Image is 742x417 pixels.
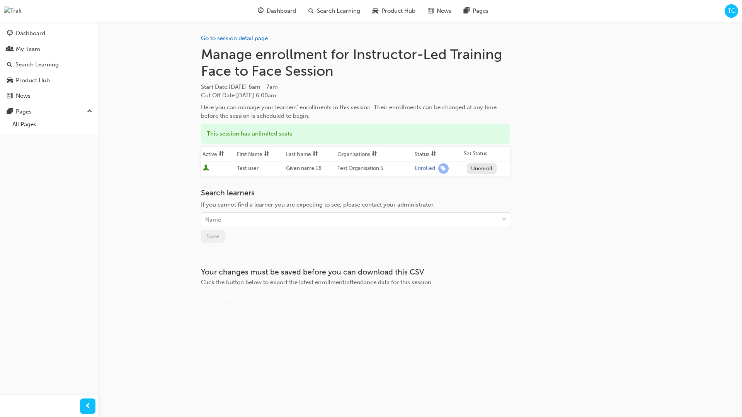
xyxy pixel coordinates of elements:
[728,7,735,15] span: TG
[437,7,451,15] span: News
[16,76,50,85] div: Product Hub
[7,30,13,37] span: guage-icon
[317,7,360,15] span: Search Learning
[237,165,259,171] span: Test user
[201,279,431,286] span: Click the button below to export the latest enrollment/attendance data for this session
[9,119,95,131] a: All Pages
[7,77,13,84] span: car-icon
[3,42,95,56] a: My Team
[201,124,510,144] div: This session has unlimited seats
[201,46,510,80] h1: Manage enrollment for Instructor-Led Training Face to Face Session
[229,83,278,90] span: [DATE] 6am - 7am
[422,3,458,19] a: news-iconNews
[431,151,436,158] span: sorting-icon
[201,35,268,42] a: Go to session detail page
[3,26,95,41] a: Dashboard
[201,147,236,161] th: Toggle SortBy
[366,3,422,19] a: car-iconProduct Hub
[15,60,59,69] div: Search Learning
[413,147,462,161] th: Toggle SortBy
[336,147,413,161] th: Toggle SortBy
[201,103,510,120] div: Here you can manage your learners' enrollments in this session. Their enrollments can be changed ...
[16,92,31,100] div: News
[267,7,296,15] span: Dashboard
[201,201,435,208] span: If you cannot find a learner you are expecting to see, please contact your administrator.
[308,6,314,16] span: search-icon
[3,89,95,103] a: News
[3,58,95,72] a: Search Learning
[286,165,322,171] span: Given name 18
[464,6,470,16] span: pages-icon
[258,6,264,16] span: guage-icon
[428,6,434,16] span: news-icon
[252,3,302,19] a: guage-iconDashboard
[7,61,12,68] span: search-icon
[501,215,507,225] span: down-icon
[235,147,284,161] th: Toggle SortBy
[201,188,510,197] h3: Search learners
[4,7,22,15] img: Trak
[438,163,449,174] span: learningRecordVerb_ENROLL-icon
[219,151,224,158] span: sorting-icon
[725,4,738,18] button: TG
[201,290,254,303] button: Download CSV
[337,164,412,173] div: Test Organisation 5
[203,164,209,172] span: User is active
[415,165,435,172] div: Enrolled
[7,93,13,100] span: news-icon
[16,29,45,38] div: Dashboard
[3,26,95,103] div: DashboardMy TeamSearch LearningProduct HubNews
[201,268,510,276] h3: Your changes must be saved before you can download this CSV
[205,215,221,224] div: Name
[264,151,269,158] span: sorting-icon
[207,233,219,240] span: Save
[201,92,276,99] span: Cut Off Date : [DATE] 6:00am
[201,83,510,92] span: Start Date :
[214,293,250,300] div: Download CSV
[302,3,366,19] a: search-iconSearch Learning
[3,105,95,119] button: Pages
[381,7,415,15] span: Product Hub
[473,7,488,15] span: Pages
[201,230,225,243] button: Save
[85,402,91,411] span: prev-icon
[7,108,13,115] span: pages-icon
[467,163,497,174] button: Unenroll
[7,46,13,53] span: people-icon
[458,3,495,19] a: pages-iconPages
[16,45,40,54] div: My Team
[205,294,211,300] span: download-icon
[87,107,92,117] span: up-icon
[462,147,510,161] th: Set Status
[313,151,318,158] span: sorting-icon
[284,147,335,161] th: Toggle SortBy
[373,6,378,16] span: car-icon
[372,151,377,158] span: sorting-icon
[3,73,95,88] a: Product Hub
[16,107,32,116] div: Pages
